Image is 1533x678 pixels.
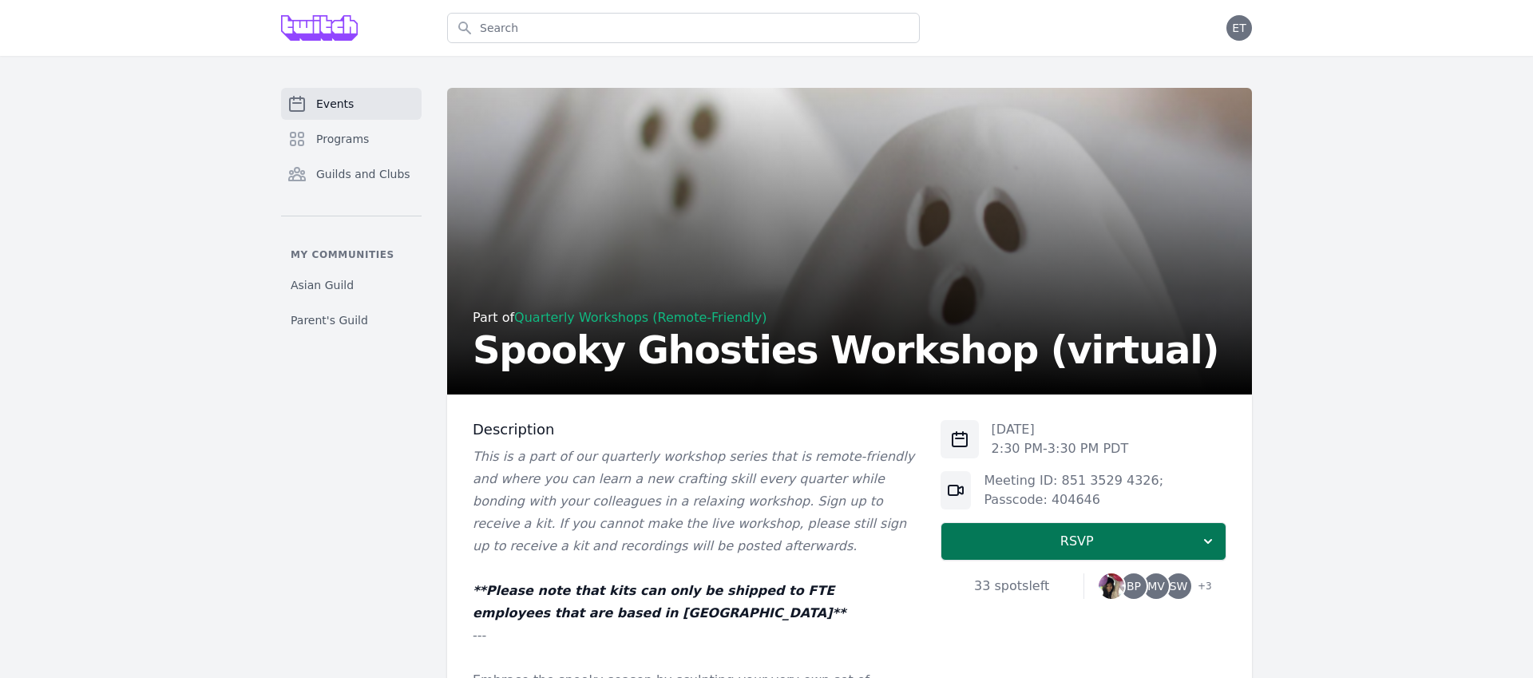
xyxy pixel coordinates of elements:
[281,271,422,299] a: Asian Guild
[291,277,354,293] span: Asian Guild
[281,15,358,41] img: Grove
[514,310,766,325] a: Quarterly Workshops (Remote-Friendly)
[316,131,369,147] span: Programs
[281,88,422,120] a: Events
[1226,15,1252,41] button: ET
[473,308,1218,327] div: Part of
[941,577,1083,596] div: 33 spots left
[473,624,915,647] p: ---
[281,88,422,335] nav: Sidebar
[992,420,1129,439] p: [DATE]
[281,158,422,190] a: Guilds and Clubs
[1188,577,1212,599] span: + 3
[984,473,1163,507] a: Meeting ID: 851 3529 4326; Passcode: 404646
[281,123,422,155] a: Programs
[992,439,1129,458] p: 2:30 PM - 3:30 PM PDT
[473,331,1218,369] h2: Spooky Ghosties Workshop (virtual)
[954,532,1200,551] span: RSVP
[281,248,422,261] p: My communities
[473,583,846,621] em: **Please note that kits can only be shipped to FTE employees that are based in [GEOGRAPHIC_DATA]**
[1170,581,1188,592] span: SW
[281,306,422,335] a: Parent's Guild
[1232,22,1246,34] span: ET
[941,522,1226,561] button: RSVP
[473,420,915,439] h3: Description
[447,13,920,43] input: Search
[316,166,410,182] span: Guilds and Clubs
[1127,581,1141,592] span: BP
[316,96,354,112] span: Events
[473,449,914,553] em: This is a part of our quarterly workshop series that is remote-friendly and where you can learn a...
[1147,581,1165,592] span: MV
[291,312,368,328] span: Parent's Guild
